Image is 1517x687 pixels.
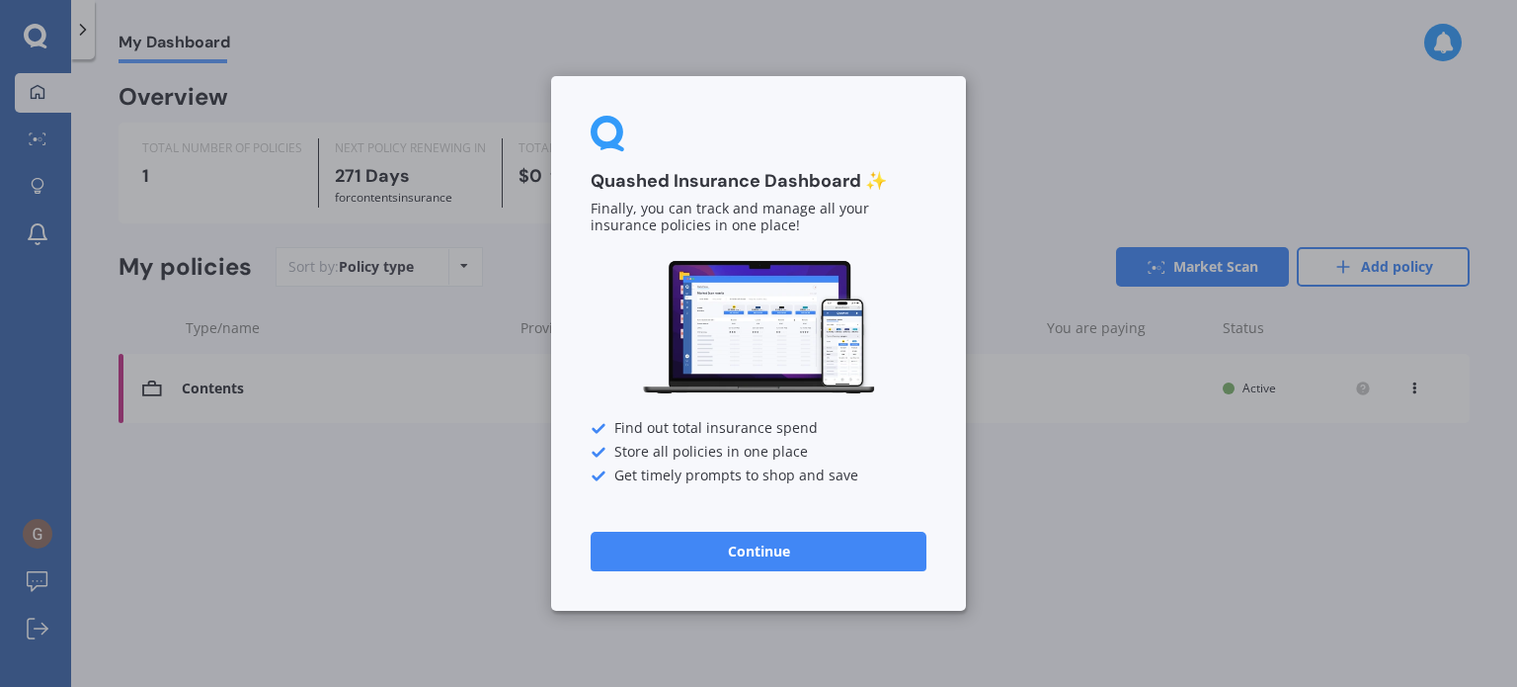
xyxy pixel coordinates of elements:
div: Find out total insurance spend [591,421,926,437]
div: Store all policies in one place [591,445,926,461]
img: Dashboard [640,258,877,397]
div: Get timely prompts to shop and save [591,469,926,484]
button: Continue [591,532,926,571]
h3: Quashed Insurance Dashboard ✨ [591,170,926,193]
p: Finally, you can track and manage all your insurance policies in one place! [591,202,926,235]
